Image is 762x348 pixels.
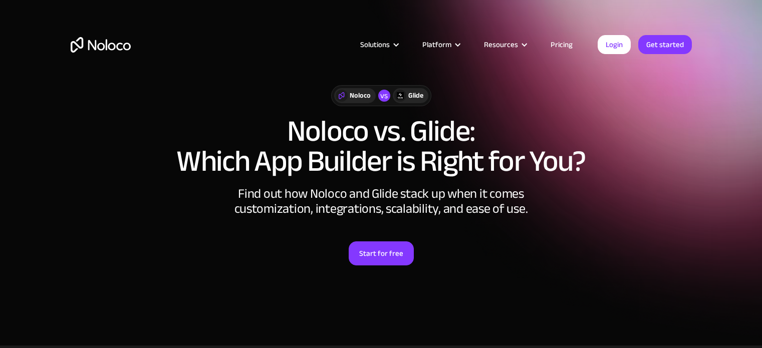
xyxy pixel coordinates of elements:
[360,38,390,51] div: Solutions
[71,37,131,53] a: home
[71,116,692,176] h1: Noloco vs. Glide: Which App Builder is Right for You?
[638,35,692,54] a: Get started
[422,38,451,51] div: Platform
[410,38,471,51] div: Platform
[598,35,631,54] a: Login
[350,90,371,101] div: Noloco
[349,241,414,265] a: Start for free
[471,38,538,51] div: Resources
[538,38,585,51] a: Pricing
[231,186,532,216] div: Find out how Noloco and Glide stack up when it comes customization, integrations, scalability, an...
[484,38,518,51] div: Resources
[348,38,410,51] div: Solutions
[408,90,423,101] div: Glide
[378,90,390,102] div: vs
